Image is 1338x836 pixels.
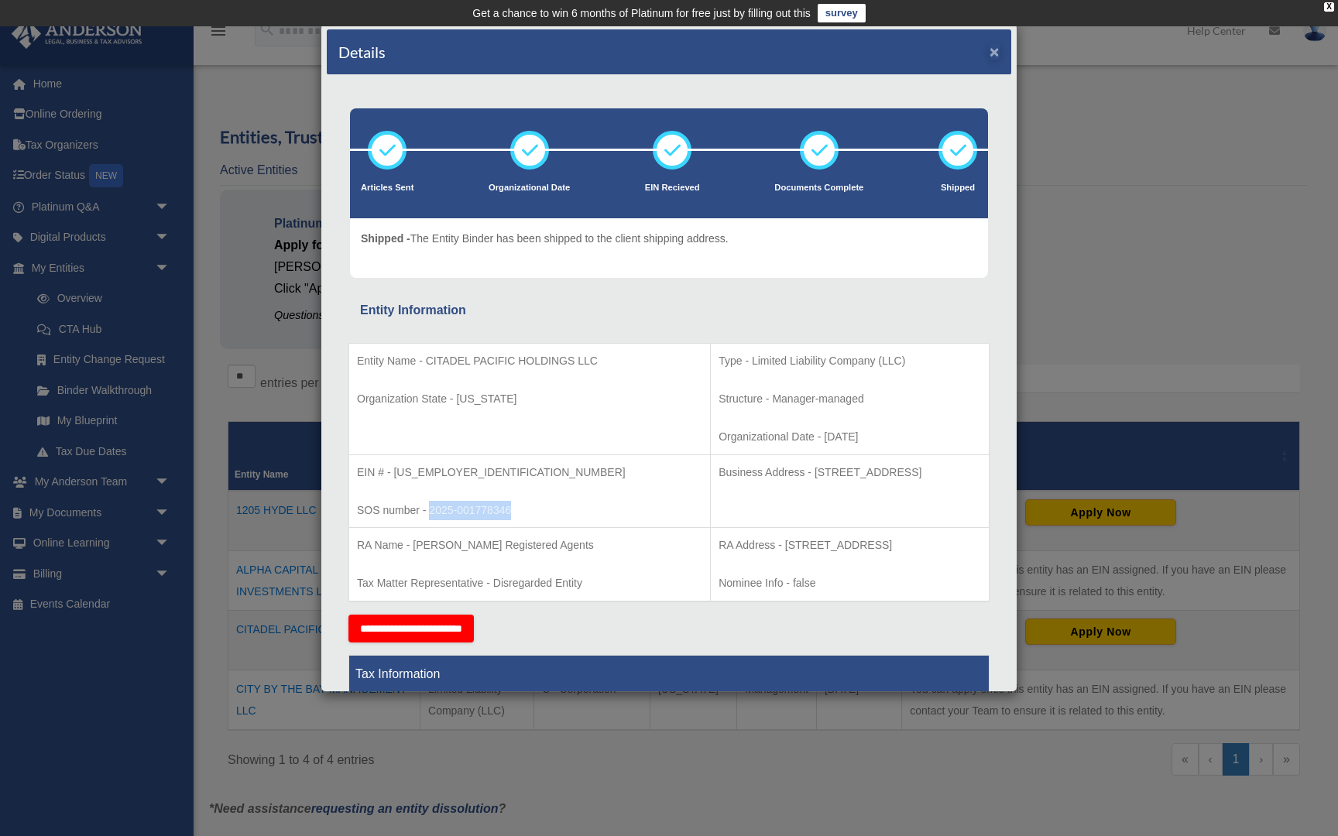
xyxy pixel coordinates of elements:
[357,501,702,520] p: SOS number - 2025-001778346
[360,300,978,321] div: Entity Information
[719,351,981,371] p: Type - Limited Liability Company (LLC)
[357,351,702,371] p: Entity Name - CITADEL PACIFIC HOLDINGS LLC
[357,389,702,409] p: Organization State - [US_STATE]
[719,536,981,555] p: RA Address - [STREET_ADDRESS]
[361,229,729,248] p: The Entity Binder has been shipped to the client shipping address.
[719,463,981,482] p: Business Address - [STREET_ADDRESS]
[719,427,981,447] p: Organizational Date - [DATE]
[472,4,811,22] div: Get a chance to win 6 months of Platinum for free just by filling out this
[719,574,981,593] p: Nominee Info - false
[818,4,866,22] a: survey
[645,180,700,196] p: EIN Recieved
[489,180,570,196] p: Organizational Date
[338,41,386,63] h4: Details
[357,463,702,482] p: EIN # - [US_EMPLOYER_IDENTIFICATION_NUMBER]
[357,574,702,593] p: Tax Matter Representative - Disregarded Entity
[361,180,413,196] p: Articles Sent
[361,232,410,245] span: Shipped -
[719,389,981,409] p: Structure - Manager-managed
[1324,2,1334,12] div: close
[774,180,863,196] p: Documents Complete
[938,180,977,196] p: Shipped
[349,655,990,693] th: Tax Information
[357,536,702,555] p: RA Name - [PERSON_NAME] Registered Agents
[990,43,1000,60] button: ×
